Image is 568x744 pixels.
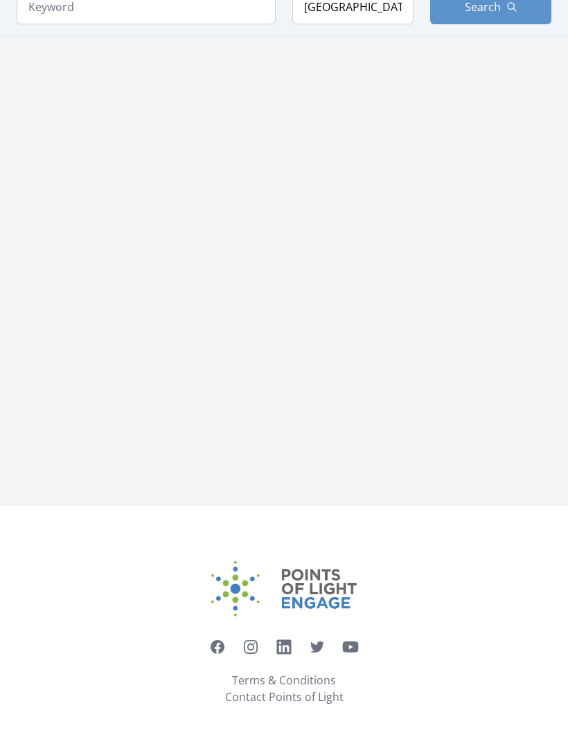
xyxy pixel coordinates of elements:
[225,689,344,705] a: Contact Points of Light
[232,672,336,689] a: Terms & Conditions
[211,561,357,616] img: Points of Light Engage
